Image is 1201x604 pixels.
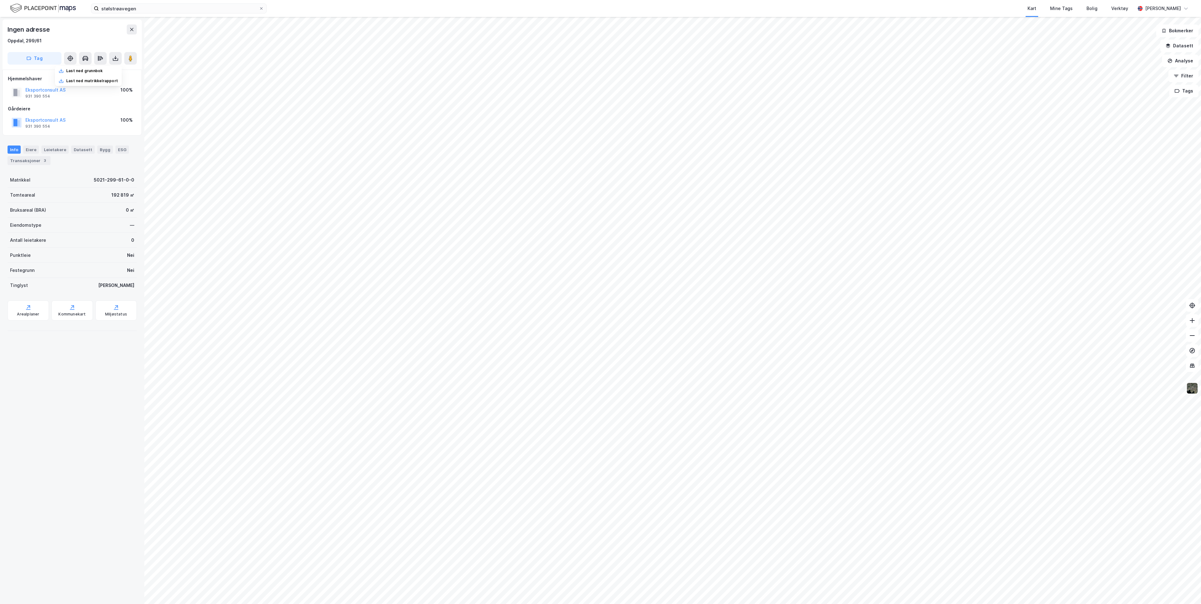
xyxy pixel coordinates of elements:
button: Tag [8,52,61,65]
div: Verktøy [1111,5,1128,12]
div: 100% [120,116,133,124]
div: Nei [127,252,134,259]
div: Bolig [1086,5,1097,12]
div: Eiendomstype [10,221,41,229]
div: 192 819 ㎡ [111,191,134,199]
div: Tinglyst [10,282,28,289]
div: Bruksareal (BRA) [10,206,46,214]
div: Mine Tags [1050,5,1073,12]
button: Tags [1169,85,1198,97]
div: 0 [131,236,134,244]
button: Filter [1168,70,1198,82]
button: Datasett [1160,40,1198,52]
div: Oppdal, 299/61 [8,37,42,45]
div: Kart [1028,5,1036,12]
div: Tomteareal [10,191,35,199]
div: Matrikkel [10,176,30,184]
iframe: Chat Widget [1170,574,1201,604]
div: Punktleie [10,252,31,259]
div: [PERSON_NAME] [98,282,134,289]
div: Info [8,146,21,154]
div: Bygg [97,146,113,154]
div: Antall leietakere [10,236,46,244]
div: Last ned matrikkelrapport [66,78,118,83]
div: 931 390 554 [25,94,50,99]
div: [PERSON_NAME] [1145,5,1181,12]
div: 5021-299-61-0-0 [94,176,134,184]
div: Miljøstatus [105,312,127,317]
input: Søk på adresse, matrikkel, gårdeiere, leietakere eller personer [99,4,259,13]
img: logo.f888ab2527a4732fd821a326f86c7f29.svg [10,3,76,14]
button: Bokmerker [1156,24,1198,37]
img: 9k= [1186,382,1198,394]
div: Leietakere [41,146,69,154]
div: 931 390 554 [25,124,50,129]
div: Hjemmelshaver [8,75,136,82]
div: 3 [42,157,48,164]
div: 100% [120,86,133,94]
div: 0 ㎡ [126,206,134,214]
div: Nei [127,267,134,274]
div: Ingen adresse [8,24,51,34]
div: Festegrunn [10,267,35,274]
div: — [130,221,134,229]
div: Arealplaner [17,312,39,317]
div: Eiere [23,146,39,154]
div: Kommunekart [58,312,86,317]
div: Datasett [71,146,95,154]
div: ESG [115,146,129,154]
button: Analyse [1162,55,1198,67]
div: Last ned grunnbok [66,68,103,73]
div: Gårdeiere [8,105,136,113]
div: Transaksjoner [8,156,51,165]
